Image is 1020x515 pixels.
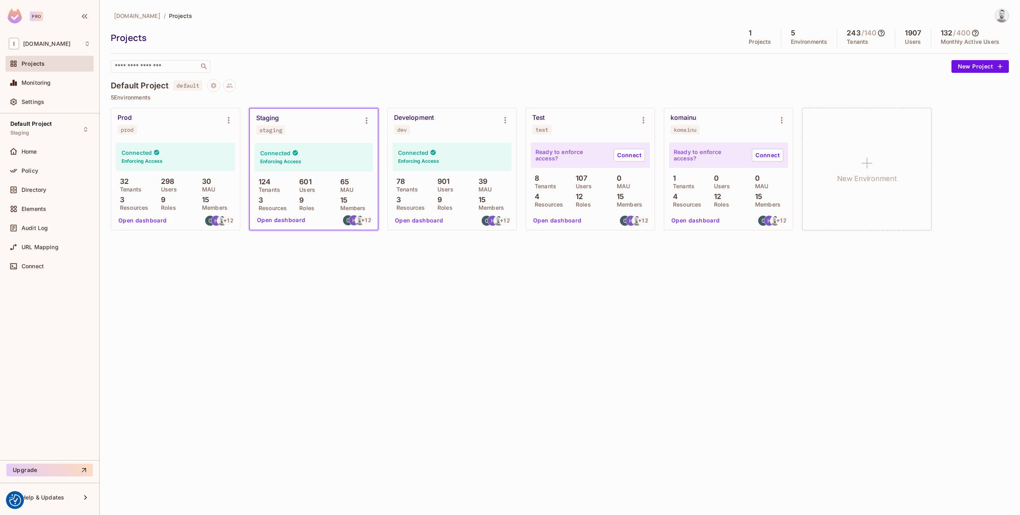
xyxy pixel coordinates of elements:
[260,158,301,165] h6: Enforcing Access
[9,494,21,506] img: Revisit consent button
[398,158,439,165] h6: Enforcing Access
[751,201,781,208] p: Members
[764,216,774,226] img: hamad@iofinnet.com
[752,149,783,162] a: Connect
[535,127,549,133] div: test
[260,149,290,157] h4: Connected
[613,174,622,182] p: 0
[22,168,38,174] span: Policy
[336,187,353,193] p: MAU
[22,80,51,86] span: Monitoring
[221,112,237,128] button: Environment settings
[111,81,169,90] h4: Default Project
[111,94,1009,101] p: 5 Environments
[531,201,563,208] p: Resources
[774,112,790,128] button: Environment settings
[224,218,233,223] span: + 12
[361,217,371,223] span: + 12
[636,112,651,128] button: Environment settings
[791,39,828,45] p: Environments
[572,183,592,189] p: Users
[837,173,897,185] h1: New Environment
[116,178,129,185] p: 32
[941,39,999,45] p: Monthly Active Users
[336,196,347,204] p: 15
[905,29,921,37] h5: 1907
[674,149,745,162] p: Ready to enforce access?
[953,29,971,37] h5: / 400
[392,178,405,185] p: 78
[157,205,176,211] p: Roles
[116,186,141,193] p: Tenants
[535,149,607,162] p: Ready to enforce access?
[475,196,486,204] p: 15
[572,174,588,182] p: 107
[116,205,148,211] p: Resources
[770,216,780,226] img: fabian@iofinnet.com
[751,174,760,182] p: 0
[114,12,161,20] span: [DOMAIN_NAME]
[941,29,952,37] h5: 132
[22,206,46,212] span: Elements
[669,193,678,201] p: 4
[749,39,771,45] p: Projects
[497,112,513,128] button: Environment settings
[198,178,211,185] p: 30
[22,187,46,193] span: Directory
[22,148,37,155] span: Home
[620,216,630,226] img: chris@iofinnet.com
[6,464,93,476] button: Upgrade
[847,29,860,37] h5: 243
[22,60,45,67] span: Projects
[758,216,768,226] img: chris@iofinnet.com
[475,186,492,193] p: MAU
[255,178,271,186] p: 124
[207,83,220,91] span: Project settings
[531,193,539,201] p: 4
[198,186,215,193] p: MAU
[392,196,401,204] p: 3
[10,121,52,127] span: Default Project
[198,196,209,204] p: 15
[995,9,1008,22] img: Fabian Dios Rodas
[116,196,124,204] p: 3
[572,193,583,201] p: 12
[122,158,163,165] h6: Enforcing Access
[531,183,556,189] p: Tenants
[751,193,762,201] p: 15
[751,183,768,189] p: MAU
[433,178,450,185] p: 901
[22,494,64,501] span: Help & Updates
[164,12,166,20] li: /
[254,214,309,226] button: Open dashboard
[336,205,366,211] p: Members
[398,149,428,156] h4: Connected
[169,12,192,20] span: Projects
[710,183,730,189] p: Users
[9,494,21,506] button: Consent Preferences
[394,114,434,122] div: Development
[749,29,751,37] h5: 1
[205,216,215,226] img: chris@iofinnet.com
[157,186,177,193] p: Users
[475,178,487,185] p: 39
[674,127,696,133] div: komainu
[115,214,170,227] button: Open dashboard
[847,39,868,45] p: Tenants
[392,214,447,227] button: Open dashboard
[671,114,696,122] div: komainu
[355,215,365,225] img: fabian@iofinnet.com
[255,205,287,211] p: Resources
[500,218,510,223] span: + 12
[121,127,134,133] div: prod
[531,174,539,182] p: 8
[532,114,545,122] div: Test
[669,201,701,208] p: Resources
[198,205,228,211] p: Members
[475,205,504,211] p: Members
[638,218,648,223] span: + 12
[613,201,642,208] p: Members
[23,41,71,47] span: Workspace: iofinnet.com
[217,216,227,226] img: fabian@iofinnet.com
[710,201,729,208] p: Roles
